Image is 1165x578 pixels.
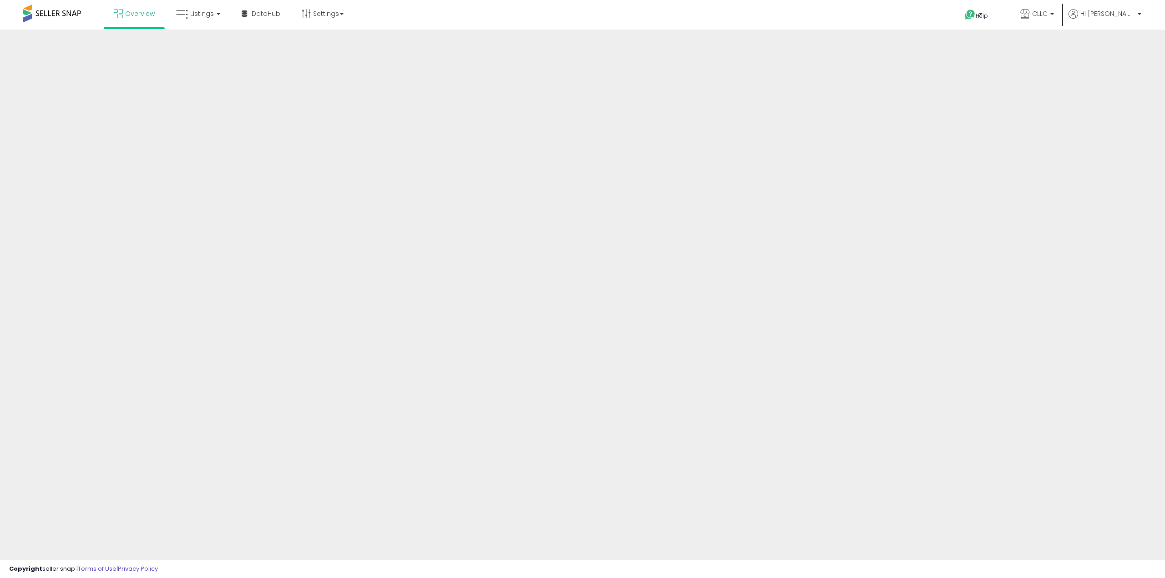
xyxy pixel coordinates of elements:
[125,9,155,18] span: Overview
[190,9,214,18] span: Listings
[964,9,976,20] i: Get Help
[1080,9,1135,18] span: Hi [PERSON_NAME]
[976,12,988,20] span: Help
[957,2,1006,30] a: Help
[1032,9,1048,18] span: CLLC
[1069,9,1141,30] a: Hi [PERSON_NAME]
[252,9,280,18] span: DataHub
